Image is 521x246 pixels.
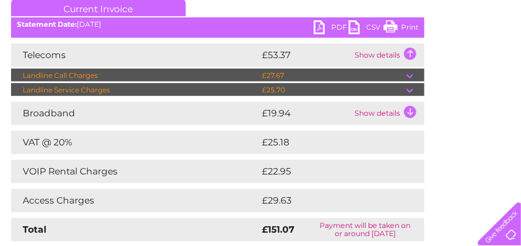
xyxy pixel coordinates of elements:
[444,49,472,58] a: Contact
[306,218,424,241] td: Payment will be taken on or around [DATE]
[11,131,259,154] td: VAT @ 20%
[259,131,400,154] td: £25.18
[11,189,259,212] td: Access Charges
[11,20,424,28] div: [DATE]
[262,224,295,235] strong: £151.07
[420,49,437,58] a: Blog
[11,69,259,83] td: Landline Call Charges
[259,69,406,83] td: £27.67
[352,44,424,67] td: Show details
[11,102,259,125] td: Broadband
[23,224,47,235] strong: Total
[352,102,424,125] td: Show details
[11,83,259,97] td: Landline Service Charges
[345,49,371,58] a: Energy
[384,20,419,37] a: Print
[259,160,401,183] td: £22.95
[259,83,406,97] td: £25.70
[11,44,259,67] td: Telecoms
[259,44,352,67] td: £53.37
[11,160,259,183] td: VOIP Rental Charges
[378,49,413,58] a: Telecoms
[314,20,349,37] a: PDF
[316,49,338,58] a: Water
[259,102,352,125] td: £19.94
[483,49,510,58] a: Log out
[302,6,382,20] a: 0333 014 3131
[18,30,77,66] img: logo.png
[259,189,401,212] td: £29.63
[17,20,77,28] b: Statement Date:
[349,20,384,37] a: CSV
